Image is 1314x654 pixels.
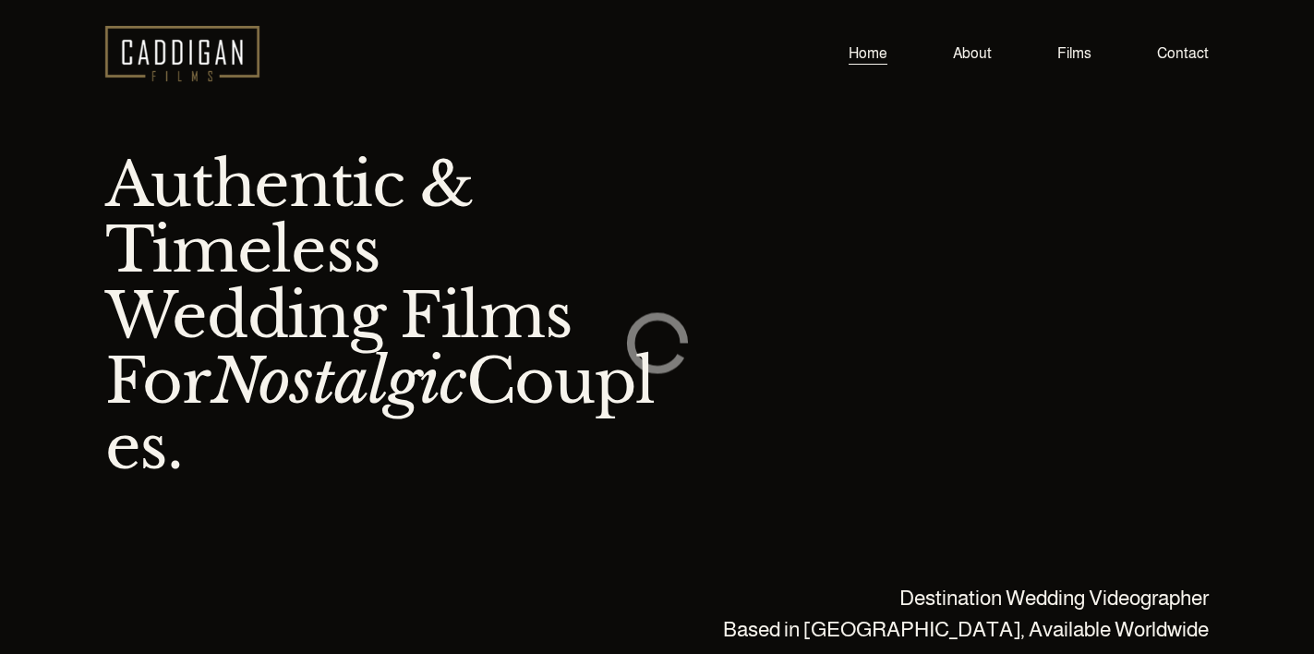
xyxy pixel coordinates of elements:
[1157,42,1209,67] a: Contact
[211,343,466,419] em: Nostalgic
[849,42,887,67] a: Home
[1057,42,1091,67] a: Films
[105,26,259,81] img: Caddigan Films
[953,42,992,67] a: About
[105,151,657,479] h1: Authentic & Timeless Wedding Films For Couples.
[657,582,1209,646] p: Destination Wedding Videographer Based in [GEOGRAPHIC_DATA], Available Worldwide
